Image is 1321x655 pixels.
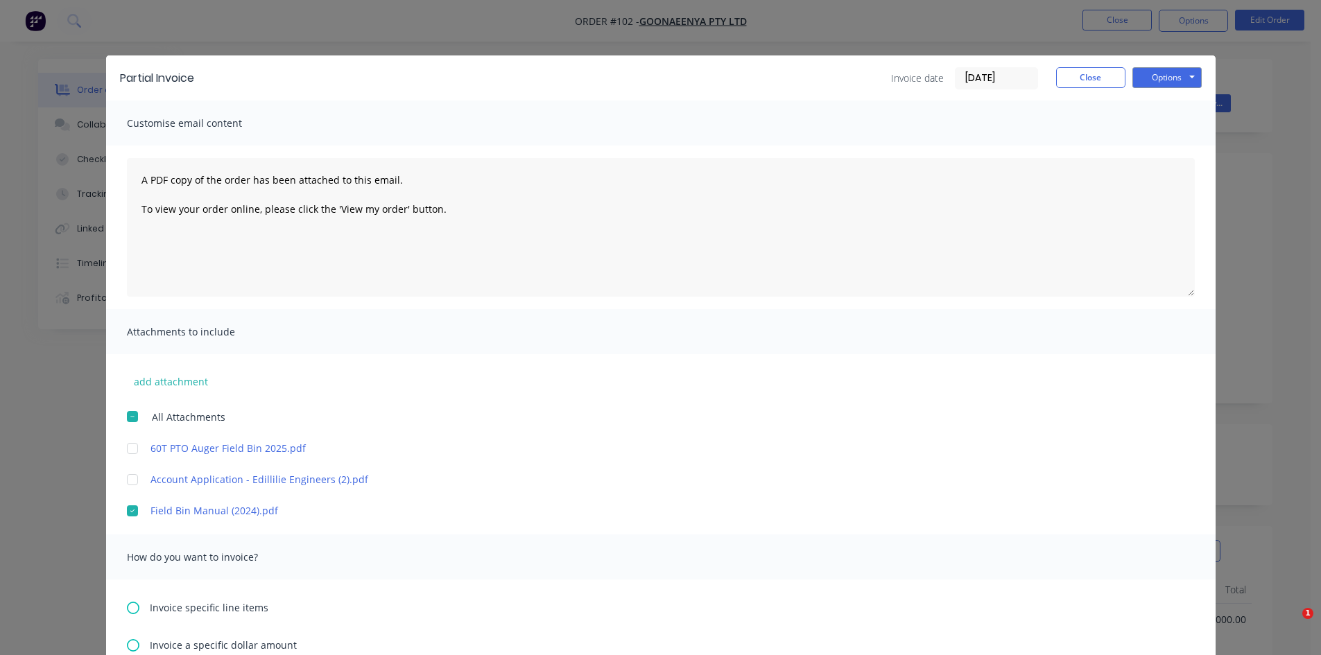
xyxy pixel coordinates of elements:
[1274,608,1307,641] iframe: Intercom live chat
[127,114,279,133] span: Customise email content
[127,158,1195,297] textarea: A PDF copy of the order has been attached to this email. To view your order online, please click ...
[150,503,1130,518] a: Field Bin Manual (2024).pdf
[1302,608,1313,619] span: 1
[127,371,215,392] button: add attachment
[1132,67,1202,88] button: Options
[150,600,268,615] span: Invoice specific line items
[127,322,279,342] span: Attachments to include
[150,441,1130,455] a: 60T PTO Auger Field Bin 2025.pdf
[152,410,225,424] span: All Attachments
[127,548,279,567] span: How do you want to invoice?
[120,70,194,87] div: Partial Invoice
[1056,67,1125,88] button: Close
[891,71,944,85] span: Invoice date
[150,638,297,652] span: Invoice a specific dollar amount
[150,472,1130,487] a: Account Application - Edillilie Engineers (2).pdf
